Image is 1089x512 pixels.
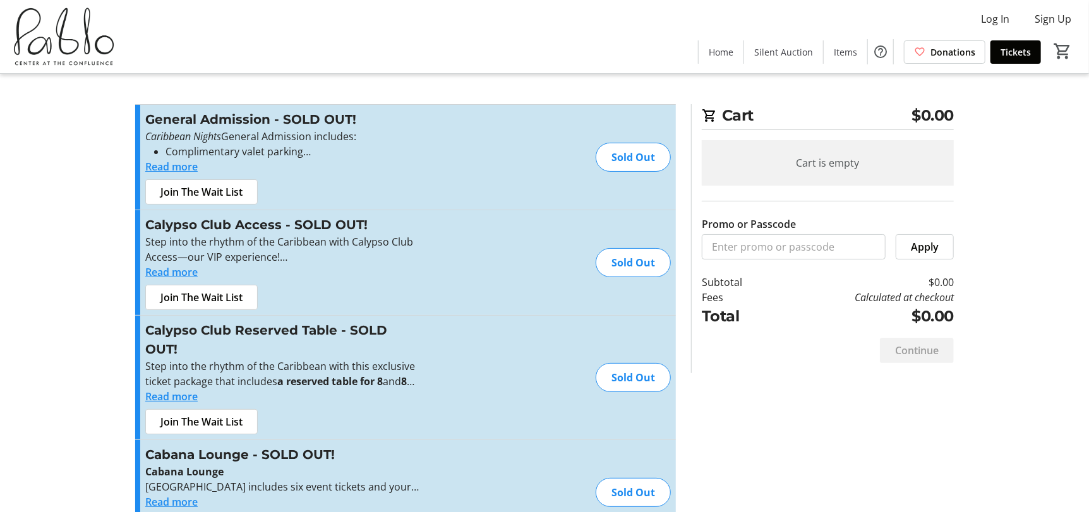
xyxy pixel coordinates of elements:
button: Read more [145,494,198,509]
a: Home [699,40,743,64]
button: Cart [1051,40,1074,63]
a: Donations [904,40,985,64]
p: Step into the rhythm of the Caribbean with this exclusive ticket package that includes and —our u... [145,359,421,389]
p: Step into the rhythm of the Caribbean with Calypso Club Access—our VIP experience! [145,234,421,265]
h3: General Admission - SOLD OUT! [145,110,421,129]
input: Enter promo or passcode [702,234,886,259]
button: Join The Wait List [145,179,258,205]
td: Subtotal [702,275,775,290]
span: $0.00 [912,104,954,127]
span: Sign Up [1035,11,1071,27]
span: Home [709,45,733,59]
span: Tickets [1001,45,1031,59]
button: Help [868,39,893,64]
button: Sign Up [1025,9,1081,29]
td: Calculated at checkout [775,290,954,305]
img: Pablo Center's Logo [8,5,120,68]
a: Silent Auction [744,40,823,64]
button: Read more [145,159,198,174]
span: Join The Wait List [160,184,243,199]
span: Donations [930,45,975,59]
button: Read more [145,265,198,280]
div: Sold Out [596,248,671,277]
strong: a reserved table for 8 [277,374,383,388]
span: Silent Auction [754,45,813,59]
button: Read more [145,389,198,404]
div: Sold Out [596,478,671,507]
li: Complimentary valet parking [165,144,421,159]
a: Items [824,40,867,64]
button: Join The Wait List [145,285,258,310]
td: $0.00 [775,275,954,290]
button: Log In [971,9,1020,29]
td: Total [702,305,775,328]
span: Join The Wait List [160,414,243,429]
td: Fees [702,290,775,305]
span: Log In [981,11,1009,27]
button: Join The Wait List [145,409,258,434]
h3: Calypso Club Reserved Table - SOLD OUT! [145,321,421,359]
span: Join The Wait List [160,290,243,305]
div: Sold Out [596,143,671,172]
h2: Cart [702,104,954,130]
em: Caribbean Nights [145,129,221,143]
span: Items [834,45,857,59]
p: [GEOGRAPHIC_DATA] includes six event tickets and your own private cabana-style seating area. [145,479,421,494]
p: General Admission includes: [145,129,421,144]
td: $0.00 [775,305,954,328]
a: Tickets [990,40,1041,64]
div: Sold Out [596,363,671,392]
label: Promo or Passcode [702,217,796,232]
h3: Cabana Lounge - SOLD OUT! [145,445,421,464]
span: Apply [911,239,939,254]
div: Cart is empty [702,140,954,186]
button: Apply [896,234,954,259]
strong: Cabana Lounge [145,465,224,479]
h3: Calypso Club Access - SOLD OUT! [145,215,421,234]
